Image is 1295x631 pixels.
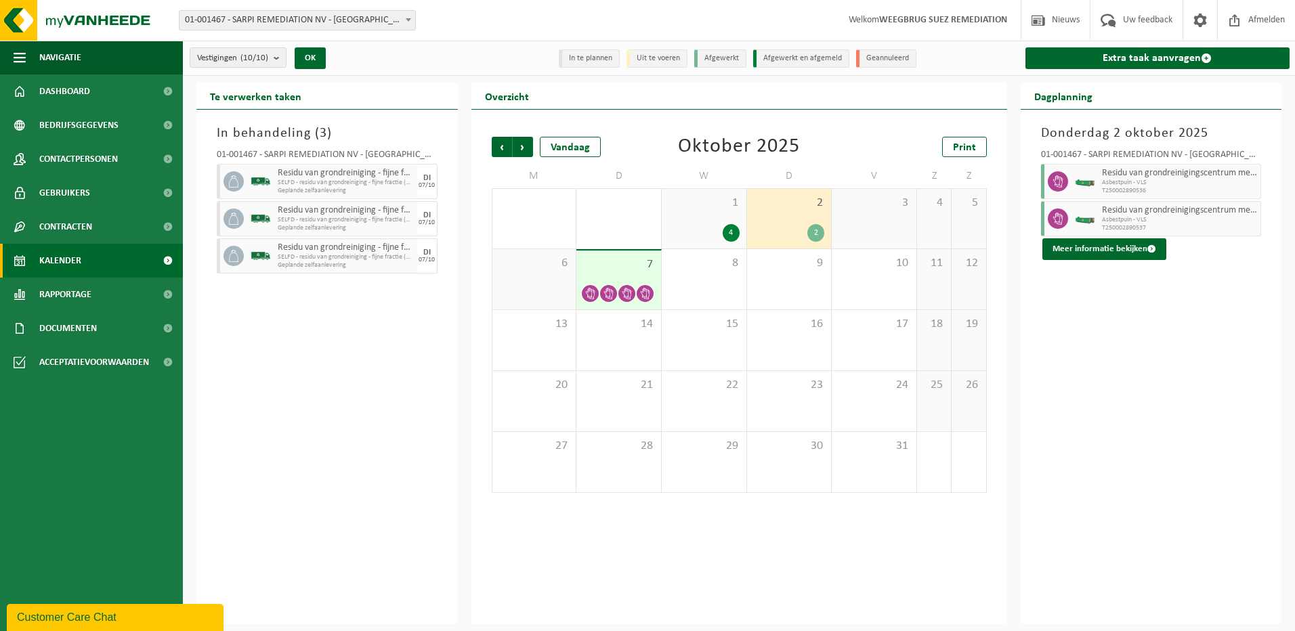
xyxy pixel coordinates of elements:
div: DI [423,174,431,182]
div: 01-001467 - SARPI REMEDIATION NV - [GEOGRAPHIC_DATA] [1041,150,1262,164]
count: (10/10) [240,53,268,62]
span: 13 [499,317,570,332]
span: Print [953,142,976,153]
span: 9 [754,256,825,271]
span: Residu van grondreiniging - fijne fractie (VLAREBO) [278,205,414,216]
div: 07/10 [419,257,435,263]
span: 24 [838,378,910,393]
span: T250002890536 [1102,187,1258,195]
span: SELFD - residu van grondreiniging - fijne fractie (VLAREBO) [278,253,414,261]
span: 3 [838,196,910,211]
span: Contracten [39,210,92,244]
a: Extra taak aanvragen [1025,47,1290,69]
h2: Overzicht [471,83,543,109]
span: Residu van grondreiniging - fijne fractie (VLAREBO) [278,242,414,253]
span: 22 [668,378,740,393]
div: Oktober 2025 [678,137,800,157]
span: 27 [499,439,570,454]
li: Afgewerkt en afgemeld [753,49,849,68]
li: Geannuleerd [856,49,916,68]
h3: In behandeling ( ) [217,123,438,144]
h3: Donderdag 2 oktober 2025 [1041,123,1262,144]
button: Meer informatie bekijken [1042,238,1166,260]
span: 11 [924,256,944,271]
td: M [492,164,577,188]
img: HK-XC-10-GN-00 [1075,177,1095,187]
span: Bedrijfsgegevens [39,108,119,142]
span: 15 [668,317,740,332]
iframe: chat widget [7,601,226,631]
td: Z [917,164,952,188]
span: 21 [583,378,654,393]
span: Vestigingen [197,48,268,68]
span: Residu van grondreiniging - fijne fractie (VLAREBO) [278,168,414,179]
div: 07/10 [419,219,435,226]
span: 8 [668,256,740,271]
span: 29 [668,439,740,454]
span: 14 [583,317,654,332]
span: Geplande zelfaanlevering [278,187,414,195]
span: Residu van grondreinigingscentrum met >0,1% asbest (HGB + NHGB) [1102,205,1258,216]
span: 17 [838,317,910,332]
td: W [662,164,747,188]
td: D [576,164,662,188]
img: BL-SO-LV [251,246,271,266]
span: 5 [958,196,979,211]
div: Vandaag [540,137,601,157]
span: 6 [499,256,570,271]
span: 01-001467 - SARPI REMEDIATION NV - GRIMBERGEN [179,11,415,30]
span: 18 [924,317,944,332]
div: DI [423,248,431,257]
span: 7 [583,257,654,272]
span: Contactpersonen [39,142,118,176]
div: 07/10 [419,182,435,189]
span: Vorige [492,137,512,157]
button: OK [295,47,326,69]
span: Geplande zelfaanlevering [278,261,414,269]
div: DI [423,211,431,219]
span: 3 [320,127,327,140]
li: Afgewerkt [694,49,746,68]
div: 01-001467 - SARPI REMEDIATION NV - [GEOGRAPHIC_DATA] [217,150,438,164]
span: Residu van grondreinigingscentrum met >0,1% asbest (HGB + NHGB) [1102,168,1258,179]
span: Acceptatievoorwaarden [39,345,149,379]
a: Print [942,137,987,157]
img: HK-XC-10-GN-00 [1075,214,1095,224]
div: 4 [723,224,740,242]
span: 19 [958,317,979,332]
span: 20 [499,378,570,393]
span: 1 [668,196,740,211]
span: Gebruikers [39,176,90,210]
span: 28 [583,439,654,454]
span: 01-001467 - SARPI REMEDIATION NV - GRIMBERGEN [179,10,416,30]
td: D [747,164,832,188]
span: 4 [924,196,944,211]
span: 25 [924,378,944,393]
div: 2 [807,224,824,242]
button: Vestigingen(10/10) [190,47,286,68]
span: Geplande zelfaanlevering [278,224,414,232]
img: BL-SO-LV [251,209,271,229]
span: SELFD - residu van grondreiniging - fijne fractie (VLAREBO) [278,179,414,187]
span: Volgende [513,137,533,157]
span: 16 [754,317,825,332]
span: SELFD - residu van grondreiniging - fijne fractie (VLAREBO) [278,216,414,224]
span: 30 [754,439,825,454]
span: T250002890537 [1102,224,1258,232]
td: V [832,164,917,188]
span: 31 [838,439,910,454]
span: Asbestpuin - VLS [1102,179,1258,187]
span: Rapportage [39,278,91,311]
span: 26 [958,378,979,393]
span: 12 [958,256,979,271]
strong: WEEGBRUG SUEZ REMEDIATION [879,15,1007,25]
td: Z [952,164,986,188]
span: Dashboard [39,74,90,108]
span: Kalender [39,244,81,278]
span: 10 [838,256,910,271]
span: 23 [754,378,825,393]
img: BL-SO-LV [251,171,271,192]
li: In te plannen [559,49,620,68]
span: Asbestpuin - VLS [1102,216,1258,224]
